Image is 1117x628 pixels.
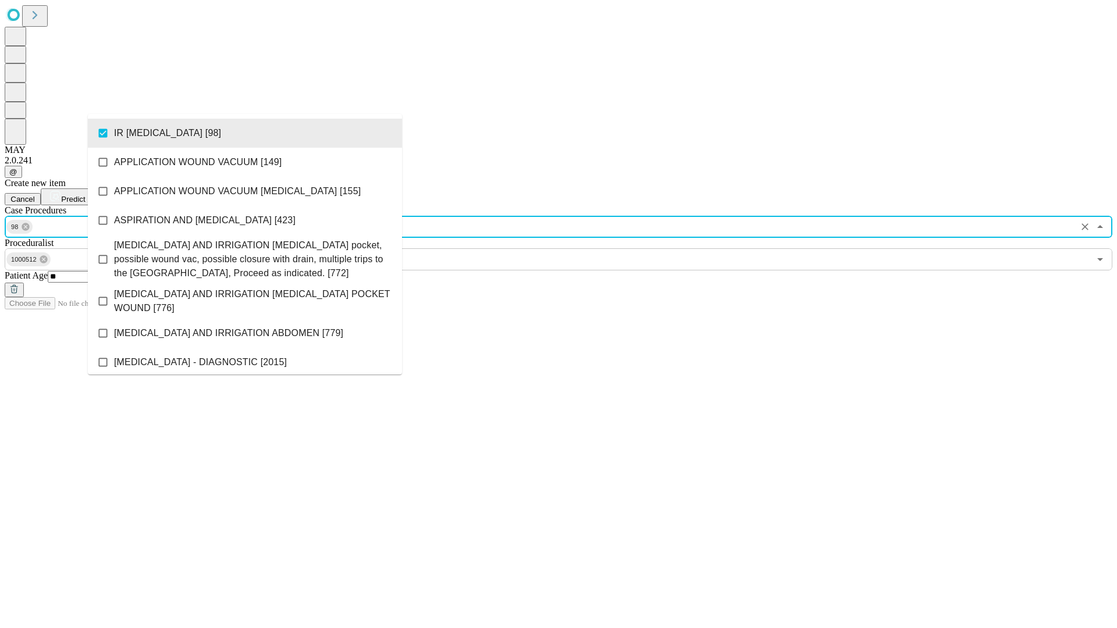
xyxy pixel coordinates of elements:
[114,126,221,140] span: IR [MEDICAL_DATA] [98]
[9,167,17,176] span: @
[5,155,1112,166] div: 2.0.241
[6,220,23,234] span: 98
[5,270,48,280] span: Patient Age
[5,193,41,205] button: Cancel
[41,188,94,205] button: Predict
[5,166,22,178] button: @
[114,355,287,369] span: [MEDICAL_DATA] - DIAGNOSTIC [2015]
[114,238,393,280] span: [MEDICAL_DATA] AND IRRIGATION [MEDICAL_DATA] pocket, possible wound vac, possible closure with dr...
[10,195,35,204] span: Cancel
[114,326,343,340] span: [MEDICAL_DATA] AND IRRIGATION ABDOMEN [779]
[5,145,1112,155] div: MAY
[114,213,296,227] span: ASPIRATION AND [MEDICAL_DATA] [423]
[5,238,54,248] span: Proceduralist
[6,253,41,266] span: 1000512
[114,287,393,315] span: [MEDICAL_DATA] AND IRRIGATION [MEDICAL_DATA] POCKET WOUND [776]
[6,252,51,266] div: 1000512
[5,178,66,188] span: Create new item
[114,184,361,198] span: APPLICATION WOUND VACUUM [MEDICAL_DATA] [155]
[1092,251,1108,267] button: Open
[1077,219,1093,235] button: Clear
[61,195,85,204] span: Predict
[5,205,66,215] span: Scheduled Procedure
[6,220,33,234] div: 98
[1092,219,1108,235] button: Close
[114,155,282,169] span: APPLICATION WOUND VACUUM [149]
